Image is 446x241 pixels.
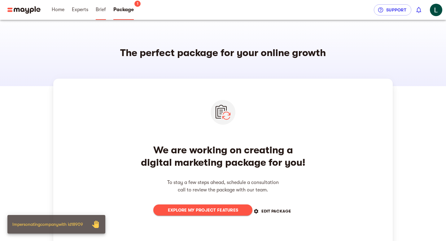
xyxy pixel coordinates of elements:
span: Stop Impersonation [88,217,103,232]
span: Brief [96,6,106,13]
span: Package [113,6,134,13]
span: Impersonating company with id 18909 [12,222,83,227]
span: Explore my project features [158,206,247,214]
button: Close [88,217,103,232]
span: EDIT PACKAGE [254,208,291,215]
span: Support [379,6,406,14]
button: show 0 new notifications [411,2,426,17]
button: Explore my project features [153,204,252,216]
span: Home [52,6,64,13]
img: YFrZJb3ROObTHv82R5Gf [430,4,442,16]
span: Experts [72,6,88,13]
button: Support [374,4,411,15]
h4: We are working on creating a digital marketing package for you! [139,144,307,169]
img: Main logo [7,6,41,14]
button: EDIT PACKAGE [252,206,292,216]
span: 1 [134,1,141,7]
p: To stay a few steps ahead, schedule a consultation call to review the package with our team. [164,179,283,194]
h4: The perfect package for your online growth [120,47,326,59]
